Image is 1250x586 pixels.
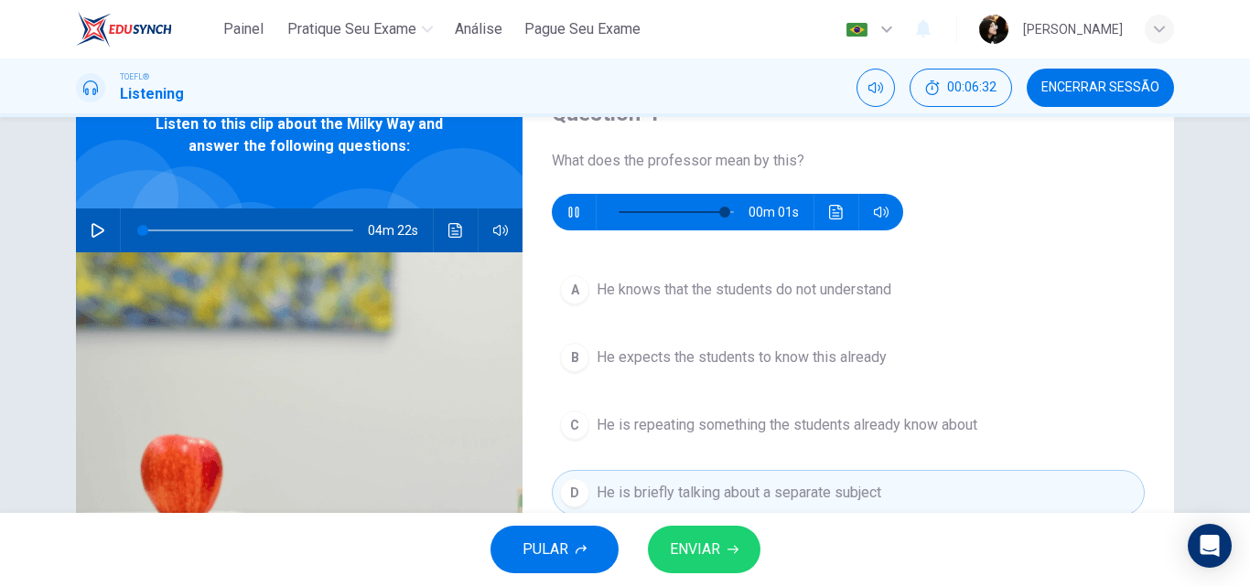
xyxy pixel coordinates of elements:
button: Clique para ver a transcrição do áudio [822,194,851,230]
span: TOEFL® [120,70,149,83]
img: pt [846,23,868,37]
div: Silenciar [857,69,895,107]
button: Análise [447,13,510,46]
span: Encerrar Sessão [1041,80,1159,95]
div: Open Intercom Messenger [1188,524,1232,568]
span: 00m 01s [749,194,814,230]
span: ENVIAR [670,537,720,562]
div: C [560,410,589,440]
button: Encerrar Sessão [1027,69,1174,107]
div: D [560,478,589,507]
button: Pratique seu exame [280,13,440,46]
span: Análise [455,18,502,40]
div: A [560,275,589,304]
span: He knows that the students do not understand [597,279,891,301]
button: DHe is briefly talking about a separate subject [552,470,1145,516]
span: Pague Seu Exame [524,18,641,40]
button: Clique para ver a transcrição do áudio [441,208,470,252]
button: ENVIAR [648,526,760,573]
button: Pague Seu Exame [517,13,648,46]
span: What does the professor mean by this? [552,150,1145,172]
span: PULAR [523,537,568,562]
button: 00:06:32 [910,69,1012,107]
button: Painel [214,13,273,46]
span: Pratique seu exame [287,18,416,40]
span: 04m 22s [368,208,433,252]
span: Listen to this clip about the Milky Way and answer the following questions: [135,113,463,157]
button: BHe expects the students to know this already [552,335,1145,380]
img: EduSynch logo [76,11,172,48]
span: He is briefly talking about a separate subject [597,482,881,504]
button: PULAR [490,526,619,573]
button: CHe is repeating something the students already know about [552,402,1145,448]
span: He expects the students to know this already [597,346,887,368]
img: Profile picture [979,15,1008,44]
h1: Listening [120,83,184,105]
button: AHe knows that the students do not understand [552,267,1145,313]
span: Painel [223,18,264,40]
div: B [560,343,589,372]
div: Esconder [910,69,1012,107]
span: 00:06:32 [947,80,997,95]
a: EduSynch logo [76,11,214,48]
div: [PERSON_NAME] [1023,18,1123,40]
span: He is repeating something the students already know about [597,414,977,436]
